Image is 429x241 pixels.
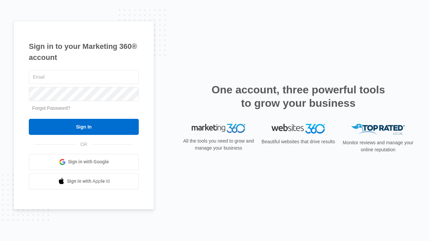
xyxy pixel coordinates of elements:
[341,139,416,153] p: Monitor reviews and manage your online reputation
[351,124,405,135] img: Top Rated Local
[76,141,92,148] span: OR
[192,124,245,133] img: Marketing 360
[29,70,139,84] input: Email
[209,83,387,110] h2: One account, three powerful tools to grow your business
[29,154,139,170] a: Sign in with Google
[181,138,256,152] p: All the tools you need to grow and manage your business
[68,158,109,165] span: Sign in with Google
[67,178,110,185] span: Sign in with Apple Id
[29,41,139,63] h1: Sign in to your Marketing 360® account
[261,138,336,145] p: Beautiful websites that drive results
[32,105,70,111] a: Forgot Password?
[29,173,139,189] a: Sign in with Apple Id
[271,124,325,134] img: Websites 360
[29,119,139,135] input: Sign In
